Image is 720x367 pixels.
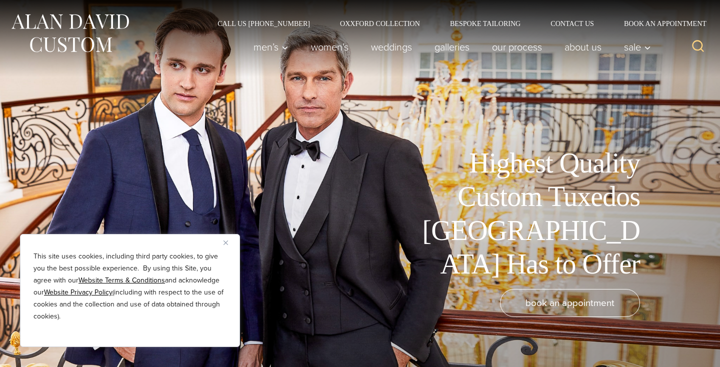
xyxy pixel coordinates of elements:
nav: Secondary Navigation [202,20,710,27]
span: Sale [624,42,651,52]
a: Book an Appointment [609,20,710,27]
a: Bespoke Tailoring [435,20,535,27]
button: View Search Form [686,35,710,59]
a: About Us [553,37,613,57]
a: Call Us [PHONE_NUMBER] [202,20,325,27]
p: This site uses cookies, including third party cookies, to give you the best possible experience. ... [33,250,226,322]
a: Website Privacy Policy [44,287,112,297]
span: Men’s [253,42,288,52]
nav: Primary Navigation [242,37,656,57]
h1: Highest Quality Custom Tuxedos [GEOGRAPHIC_DATA] Has to Offer [415,146,640,281]
a: Women’s [300,37,360,57]
a: weddings [360,37,423,57]
span: book an appointment [525,295,614,310]
img: Close [223,240,228,245]
img: Alan David Custom [10,11,130,55]
a: book an appointment [500,289,640,317]
a: Website Terms & Conditions [78,275,165,285]
a: Oxxford Collection [325,20,435,27]
a: Our Process [481,37,553,57]
a: Galleries [423,37,481,57]
a: Contact Us [535,20,609,27]
button: Close [223,236,235,248]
